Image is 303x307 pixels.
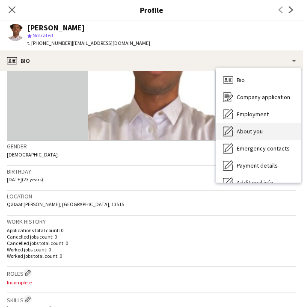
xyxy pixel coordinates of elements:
[7,279,296,286] p: Incomplete
[7,192,296,200] h3: Location
[216,89,301,106] div: Company application
[237,162,278,169] span: Payment details
[237,179,273,186] span: Additional info
[7,295,296,304] h3: Skills
[216,174,301,191] div: Additional info
[237,127,263,135] span: About you
[7,253,296,259] p: Worked jobs total count: 0
[7,201,124,207] span: Qalaat [PERSON_NAME], [GEOGRAPHIC_DATA], 13515
[33,32,53,38] span: Not rated
[72,40,150,46] span: | [EMAIL_ADDRESS][DOMAIN_NAME]
[7,227,296,233] p: Applications total count: 0
[27,40,72,46] span: t. [PHONE_NUMBER]
[7,176,43,183] span: [DATE] (23 years)
[7,218,296,225] h3: Work history
[7,240,296,246] p: Cancelled jobs total count: 0
[216,106,301,123] div: Employment
[237,110,269,118] span: Employment
[7,151,58,158] span: [DEMOGRAPHIC_DATA]
[7,12,296,141] img: Crew avatar or photo
[216,140,301,157] div: Emergency contacts
[216,71,301,89] div: Bio
[237,145,290,152] span: Emergency contacts
[7,168,296,175] h3: Birthday
[216,123,301,140] div: About you
[237,93,290,101] span: Company application
[237,76,245,84] span: Bio
[27,24,85,32] div: [PERSON_NAME]
[7,246,296,253] p: Worked jobs count: 0
[7,269,296,277] h3: Roles
[216,157,301,174] div: Payment details
[7,142,296,150] h3: Gender
[7,233,296,240] p: Cancelled jobs count: 0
